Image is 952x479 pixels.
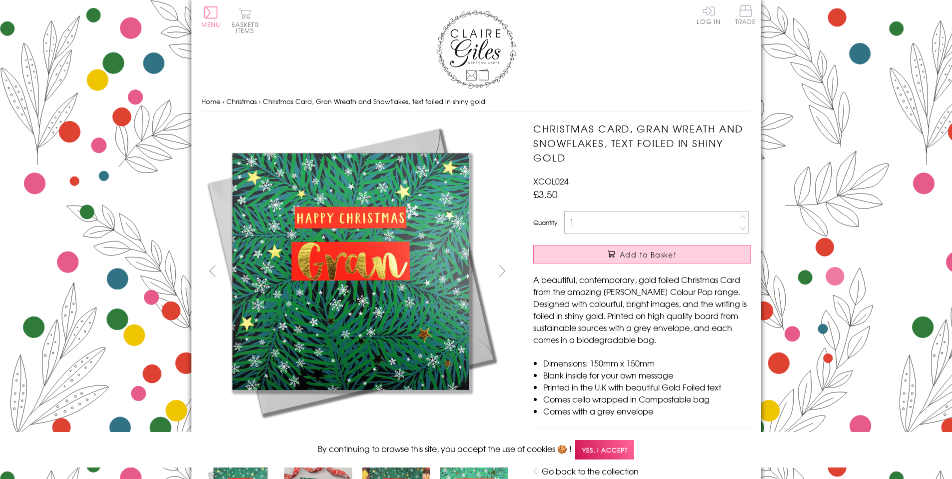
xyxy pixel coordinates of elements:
button: Add to Basket [533,245,751,263]
span: XCOL024 [533,175,569,187]
span: Menu [201,20,221,29]
span: Christmas Card, Gran Wreath and Snowflakes, text foiled in shiny gold [263,96,485,106]
button: prev [201,259,224,282]
span: › [259,96,261,106]
li: Blank inside for your own message [543,369,751,381]
li: Comes with a grey envelope [543,405,751,417]
button: next [491,259,513,282]
li: Dimensions: 150mm x 150mm [543,357,751,369]
button: Basket0 items [231,8,259,33]
a: Go back to the collection [542,465,639,477]
li: Comes cello wrapped in Compostable bag [543,393,751,405]
span: 0 items [236,20,259,35]
label: Quantity [533,218,557,227]
nav: breadcrumbs [201,91,751,112]
img: Christmas Card, Gran Wreath and Snowflakes, text foiled in shiny gold [513,121,813,421]
span: Trade [735,5,756,24]
a: Trade [735,5,756,26]
a: Christmas [226,96,257,106]
button: Menu [201,6,221,27]
h1: Christmas Card, Gran Wreath and Snowflakes, text foiled in shiny gold [533,121,751,164]
li: Printed in the U.K with beautiful Gold Foiled text [543,381,751,393]
img: Claire Giles Greetings Cards [436,10,516,89]
img: Christmas Card, Gran Wreath and Snowflakes, text foiled in shiny gold [201,121,501,421]
a: Log In [697,5,721,24]
p: A beautiful, contemporary, gold foiled Christmas Card from the amazing [PERSON_NAME] Colour Pop r... [533,273,751,345]
span: £3.50 [533,187,558,201]
span: Yes, I accept [575,440,634,459]
a: Home [201,96,220,106]
span: Add to Basket [620,249,677,259]
span: › [222,96,224,106]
